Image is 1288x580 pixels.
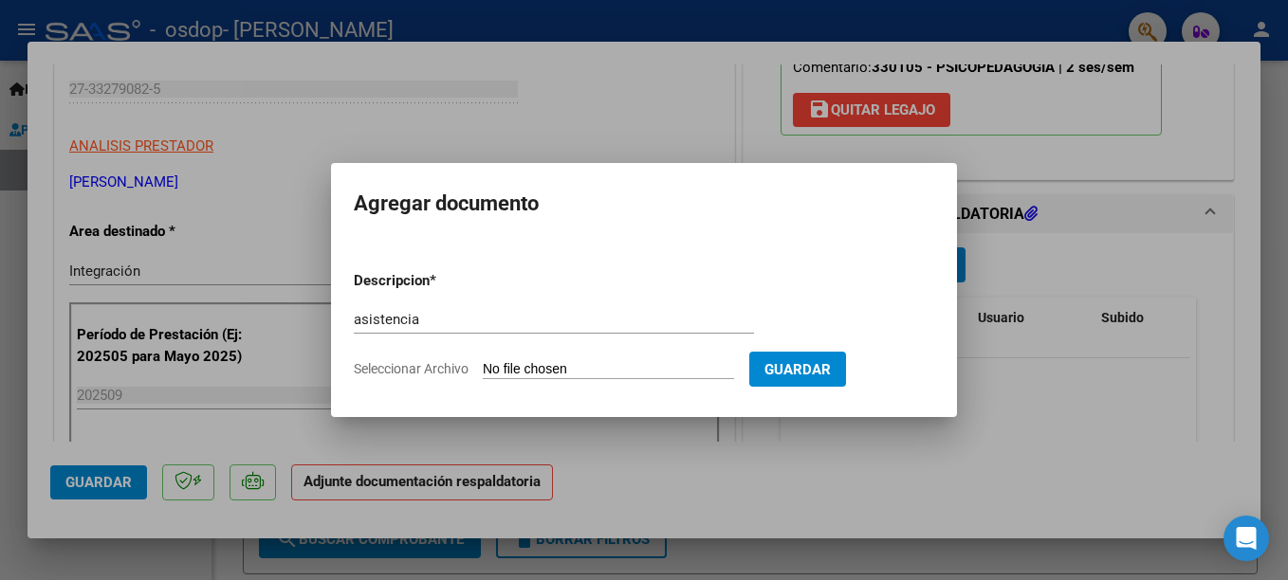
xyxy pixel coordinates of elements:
[1224,516,1269,561] div: Open Intercom Messenger
[354,186,934,222] h2: Agregar documento
[749,352,846,387] button: Guardar
[354,361,469,376] span: Seleccionar Archivo
[764,361,831,378] span: Guardar
[354,270,528,292] p: Descripcion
